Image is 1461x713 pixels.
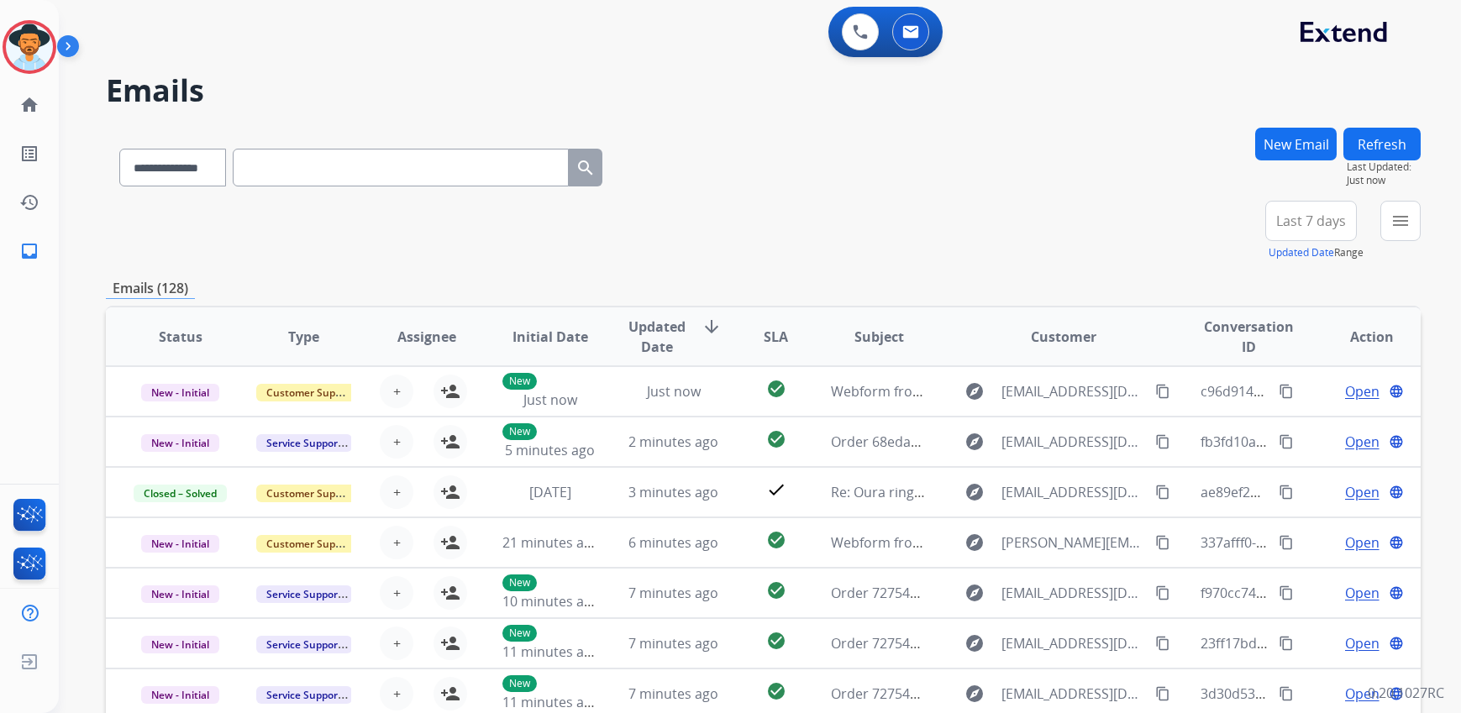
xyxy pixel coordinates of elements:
[380,677,413,710] button: +
[1276,218,1346,224] span: Last 7 days
[393,633,401,653] span: +
[502,642,600,661] span: 11 minutes ago
[702,317,722,337] mat-icon: arrow_downward
[1389,535,1404,550] mat-icon: language
[256,485,365,502] span: Customer Support
[766,580,786,600] mat-icon: check_circle
[141,434,219,452] span: New - Initial
[393,532,401,553] span: +
[288,327,319,347] span: Type
[1201,483,1455,501] span: ae89ef2b-68ed-4f12-993c-26d3d77a293a
[831,483,998,501] span: Re: Oura ring replacement
[440,432,460,452] mat-icon: person_add
[1155,636,1170,651] mat-icon: content_copy
[1389,585,1404,600] mat-icon: language
[766,480,786,500] mat-icon: check
[1389,485,1404,500] mat-icon: language
[1297,307,1421,366] th: Action
[964,532,985,553] mat-icon: explore
[964,432,985,452] mat-icon: explore
[766,379,786,399] mat-icon: check_circle
[502,423,537,440] p: New
[1001,381,1146,401] span: [EMAIL_ADDRESS][DOMAIN_NAME]
[397,327,456,347] span: Assignee
[440,633,460,653] mat-icon: person_add
[502,625,537,642] p: New
[1389,434,1404,449] mat-icon: language
[502,373,537,390] p: New
[1345,633,1380,653] span: Open
[159,327,202,347] span: Status
[1031,327,1096,347] span: Customer
[380,576,413,610] button: +
[766,429,786,449] mat-icon: check_circle
[1345,583,1380,603] span: Open
[502,533,600,552] span: 21 minutes ago
[141,585,219,603] span: New - Initial
[440,482,460,502] mat-icon: person_add
[1001,432,1146,452] span: [EMAIL_ADDRESS][DOMAIN_NAME]
[380,375,413,408] button: +
[134,485,227,502] span: Closed – Solved
[393,684,401,704] span: +
[440,684,460,704] mat-icon: person_add
[831,433,1130,451] span: Order 68edae1a-b11c-4db2-98b0-f69ac7181088
[1201,634,1456,653] span: 23ff17bd-d722-40e2-b2ca-e2e995cb2958
[1155,686,1170,701] mat-icon: content_copy
[1279,636,1294,651] mat-icon: content_copy
[1279,485,1294,500] mat-icon: content_copy
[1347,160,1421,174] span: Last Updated:
[831,634,959,653] span: Order 7275432735-2
[1389,636,1404,651] mat-icon: language
[6,24,53,71] img: avatar
[529,483,571,501] span: [DATE]
[628,533,718,552] span: 6 minutes ago
[1389,384,1404,399] mat-icon: language
[1345,381,1380,401] span: Open
[964,633,985,653] mat-icon: explore
[19,241,39,261] mat-icon: inbox
[1201,584,1457,602] span: f970cc74-95d3-41d9-b982-d65f03ed50db
[19,95,39,115] mat-icon: home
[964,684,985,704] mat-icon: explore
[1345,482,1380,502] span: Open
[854,327,904,347] span: Subject
[141,535,219,553] span: New - Initial
[831,684,959,703] span: Order 7275432735-1
[1155,535,1170,550] mat-icon: content_copy
[1255,128,1337,160] button: New Email
[256,686,352,704] span: Service Support
[1279,686,1294,701] mat-icon: content_copy
[1155,485,1170,500] mat-icon: content_copy
[505,441,595,459] span: 5 minutes ago
[256,636,352,653] span: Service Support
[512,327,588,347] span: Initial Date
[628,684,718,703] span: 7 minutes ago
[256,384,365,401] span: Customer Support
[1155,384,1170,399] mat-icon: content_copy
[1265,201,1357,241] button: Last 7 days
[380,425,413,459] button: +
[380,626,413,660] button: +
[1279,384,1294,399] mat-icon: content_copy
[628,584,718,602] span: 7 minutes ago
[1201,533,1448,552] span: 337afff0-c29c-4675-bbd2-f6d39c311cd4
[19,144,39,164] mat-icon: list_alt
[1201,382,1458,401] span: c96d914a-a511-4502-894e-47bf45d9b21e
[440,583,460,603] mat-icon: person_add
[647,382,701,401] span: Just now
[1279,535,1294,550] mat-icon: content_copy
[380,526,413,559] button: +
[1345,432,1380,452] span: Open
[1001,633,1146,653] span: [EMAIL_ADDRESS][DOMAIN_NAME]
[831,382,1211,401] span: Webform from [EMAIL_ADDRESS][DOMAIN_NAME] on [DATE]
[1269,246,1334,260] button: Updated Date
[106,278,195,299] p: Emails (128)
[1001,583,1146,603] span: [EMAIL_ADDRESS][DOMAIN_NAME]
[1390,211,1411,231] mat-icon: menu
[628,634,718,653] span: 7 minutes ago
[502,574,537,591] p: New
[766,681,786,701] mat-icon: check_circle
[766,631,786,651] mat-icon: check_circle
[393,381,401,401] span: +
